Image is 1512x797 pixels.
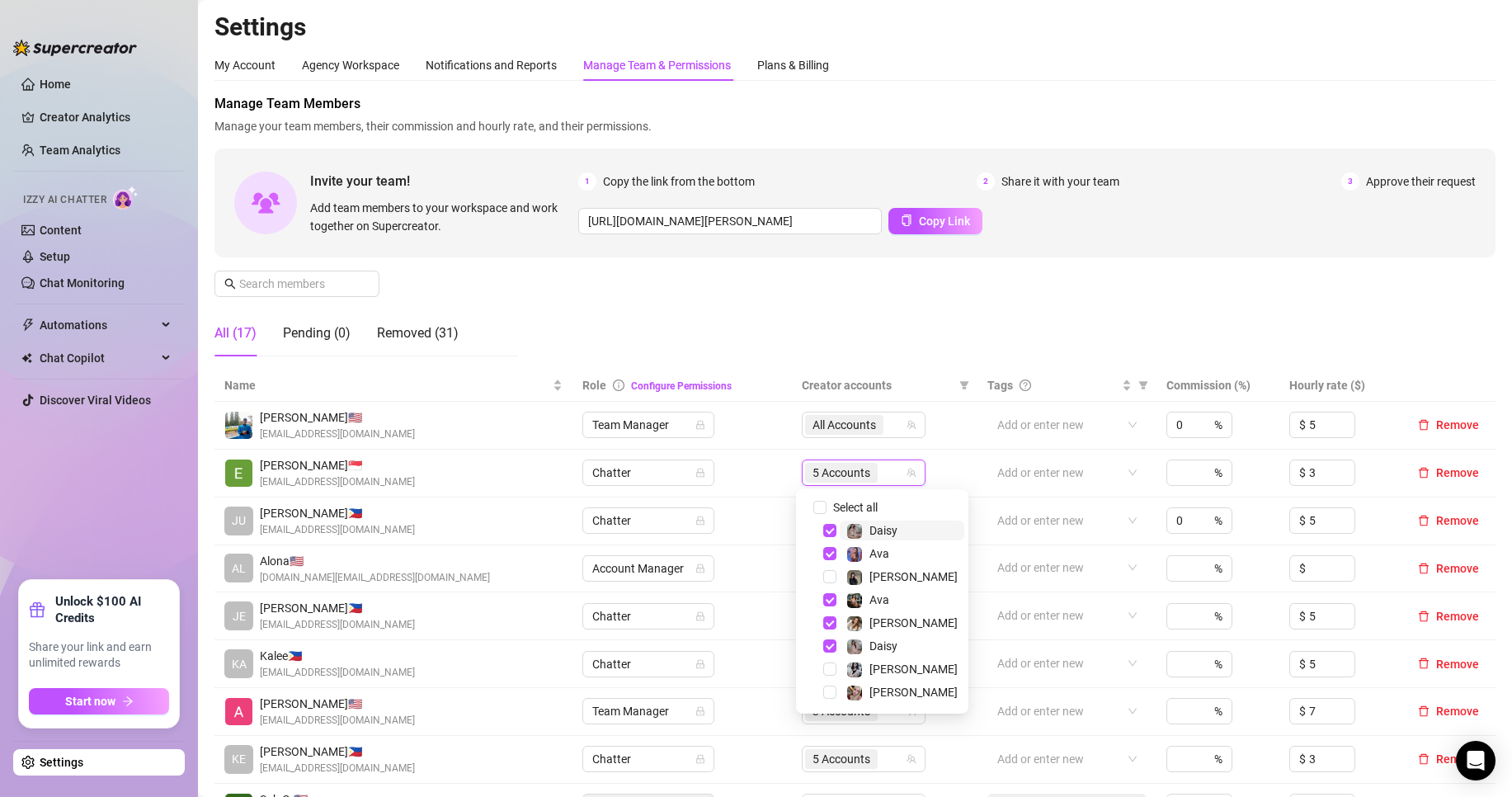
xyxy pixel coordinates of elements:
[40,144,120,157] a: Team Analytics
[1020,380,1031,391] span: question-circle
[907,754,916,764] span: team
[695,420,705,430] span: lock
[29,688,169,714] button: Start nowarrow-right
[695,611,705,621] span: lock
[592,556,704,581] span: Account Manager
[1436,466,1479,479] span: Remove
[113,186,139,210] img: AI Chatter
[1411,749,1486,769] button: Remove
[260,647,415,665] span: Kalee 🇵🇭
[592,460,704,485] span: Chatter
[813,750,870,768] span: 5 Accounts
[813,416,876,434] span: All Accounts
[29,639,169,672] span: Share your link and earn unlimited rewards
[1436,658,1479,671] span: Remove
[260,713,415,729] span: [EMAIL_ADDRESS][DOMAIN_NAME]
[757,56,829,74] div: Plans & Billing
[260,408,415,427] span: [PERSON_NAME] 🇺🇸
[225,460,252,487] img: Eduardo Leon Jr
[1436,514,1479,527] span: Remove
[695,754,705,764] span: lock
[805,415,883,435] span: All Accounts
[260,427,415,442] span: [EMAIL_ADDRESS][DOMAIN_NAME]
[310,199,572,235] span: Add team members to your workspace and work together on Supercreator.
[232,512,246,530] span: JU
[1341,172,1359,191] span: 3
[695,516,705,526] span: lock
[907,468,916,478] span: team
[613,380,624,391] span: info-circle
[260,617,415,633] span: [EMAIL_ADDRESS][DOMAIN_NAME]
[260,474,415,490] span: [EMAIL_ADDRESS][DOMAIN_NAME]
[1418,705,1430,717] span: delete
[260,456,415,474] span: [PERSON_NAME] 🇸🇬
[260,552,490,570] span: Alona 🇺🇸
[959,380,969,390] span: filter
[1418,611,1430,622] span: delete
[956,373,973,398] span: filter
[1411,511,1486,531] button: Remove
[40,104,172,130] a: Creator Analytics
[1411,606,1486,626] button: Remove
[583,56,731,74] div: Manage Team & Permissions
[919,215,970,228] span: Copy Link
[225,412,252,439] img: Emad Ataei
[869,524,897,537] span: Daisy
[1411,559,1486,578] button: Remove
[592,508,704,533] span: Chatter
[426,56,557,74] div: Notifications and Reports
[1418,563,1430,574] span: delete
[283,323,351,343] div: Pending (0)
[1411,415,1486,435] button: Remove
[847,639,862,654] img: Daisy
[260,504,415,522] span: [PERSON_NAME] 🇵🇭
[1436,562,1479,575] span: Remove
[214,370,572,402] th: Name
[29,601,45,618] span: gift
[65,695,115,708] span: Start now
[869,570,958,583] span: [PERSON_NAME]
[260,570,490,586] span: [DOMAIN_NAME][EMAIL_ADDRESS][DOMAIN_NAME]
[40,345,157,371] span: Chat Copilot
[869,686,958,699] span: [PERSON_NAME]
[1138,380,1148,390] span: filter
[695,468,705,478] span: lock
[1418,753,1430,765] span: delete
[260,599,415,617] span: [PERSON_NAME] 🇵🇭
[260,761,415,776] span: [EMAIL_ADDRESS][DOMAIN_NAME]
[214,94,1496,114] span: Manage Team Members
[823,686,836,699] span: Select tree node
[1418,467,1430,479] span: delete
[225,698,252,725] img: Alexicon Ortiaga
[695,564,705,573] span: lock
[592,699,704,724] span: Team Manager
[603,172,755,191] span: Copy the link from the bottom
[21,352,32,364] img: Chat Copilot
[847,524,862,539] img: Daisy
[40,394,151,407] a: Discover Viral Videos
[592,413,704,437] span: Team Manager
[977,172,995,191] span: 2
[869,663,958,676] span: [PERSON_NAME]
[823,639,836,653] span: Select tree node
[40,78,71,91] a: Home
[40,276,125,290] a: Chat Monitoring
[21,318,35,332] span: thunderbolt
[578,172,596,191] span: 1
[1418,419,1430,431] span: delete
[1135,373,1152,398] span: filter
[631,380,732,392] a: Configure Permissions
[122,696,134,707] span: arrow-right
[1279,370,1401,402] th: Hourly rate ($)
[1436,705,1479,718] span: Remove
[13,40,137,56] img: logo-BBDzfeDw.svg
[813,464,870,482] span: 5 Accounts
[1418,658,1430,669] span: delete
[847,616,862,631] img: Paige
[1366,172,1476,191] span: Approve their request
[1436,610,1479,623] span: Remove
[823,616,836,630] span: Select tree node
[260,522,415,538] span: [EMAIL_ADDRESS][DOMAIN_NAME]
[224,376,549,394] span: Name
[1411,654,1486,674] button: Remove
